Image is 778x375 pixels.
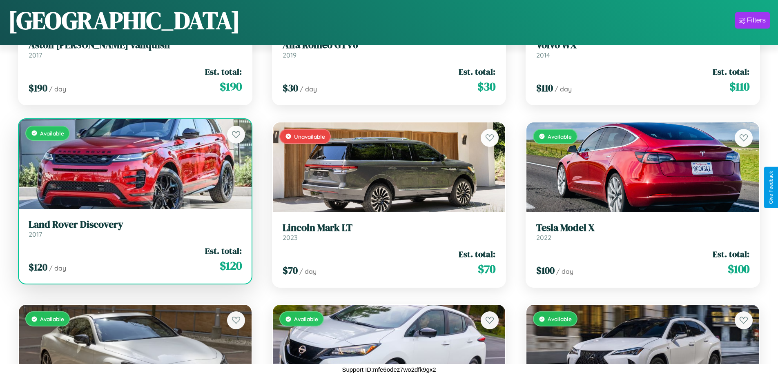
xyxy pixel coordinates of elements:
span: $ 120 [220,257,242,274]
a: Aston [PERSON_NAME] Vanquish2017 [29,39,242,59]
div: Filters [747,16,766,24]
p: Support ID: mfe6odez7wo2dfk9gx2 [342,364,436,375]
a: Tesla Model X2022 [536,222,749,242]
a: Lincoln Mark LT2023 [283,222,496,242]
span: / day [300,85,317,93]
span: / day [555,85,572,93]
h3: Lincoln Mark LT [283,222,496,234]
span: 2014 [536,51,550,59]
span: 2019 [283,51,296,59]
span: $ 100 [536,264,555,277]
span: $ 30 [283,81,298,95]
span: / day [49,264,66,272]
span: 2022 [536,233,551,242]
span: $ 120 [29,260,47,274]
span: / day [49,85,66,93]
span: / day [556,267,573,275]
span: Est. total: [205,66,242,78]
span: Available [548,133,572,140]
span: Est. total: [459,248,495,260]
span: / day [299,267,317,275]
span: Est. total: [205,245,242,257]
button: Filters [735,12,770,29]
span: Available [40,130,64,137]
div: Give Feedback [768,171,774,204]
span: 2023 [283,233,297,242]
span: Available [294,315,318,322]
a: Volvo WX2014 [536,39,749,59]
span: $ 110 [729,78,749,95]
span: $ 190 [220,78,242,95]
span: 2017 [29,51,42,59]
a: Alfa Romeo GTV62019 [283,39,496,59]
h3: Volvo WX [536,39,749,51]
span: Est. total: [713,66,749,78]
h3: Aston [PERSON_NAME] Vanquish [29,39,242,51]
span: Available [40,315,64,322]
h3: Alfa Romeo GTV6 [283,39,496,51]
h3: Tesla Model X [536,222,749,234]
span: Est. total: [459,66,495,78]
h3: Land Rover Discovery [29,219,242,231]
span: $ 190 [29,81,47,95]
span: Available [548,315,572,322]
a: Land Rover Discovery2017 [29,219,242,239]
span: $ 110 [536,81,553,95]
span: $ 30 [477,78,495,95]
span: $ 70 [478,261,495,277]
span: 2017 [29,230,42,238]
h1: [GEOGRAPHIC_DATA] [8,4,240,37]
span: $ 100 [728,261,749,277]
span: Unavailable [294,133,325,140]
span: $ 70 [283,264,298,277]
span: Est. total: [713,248,749,260]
